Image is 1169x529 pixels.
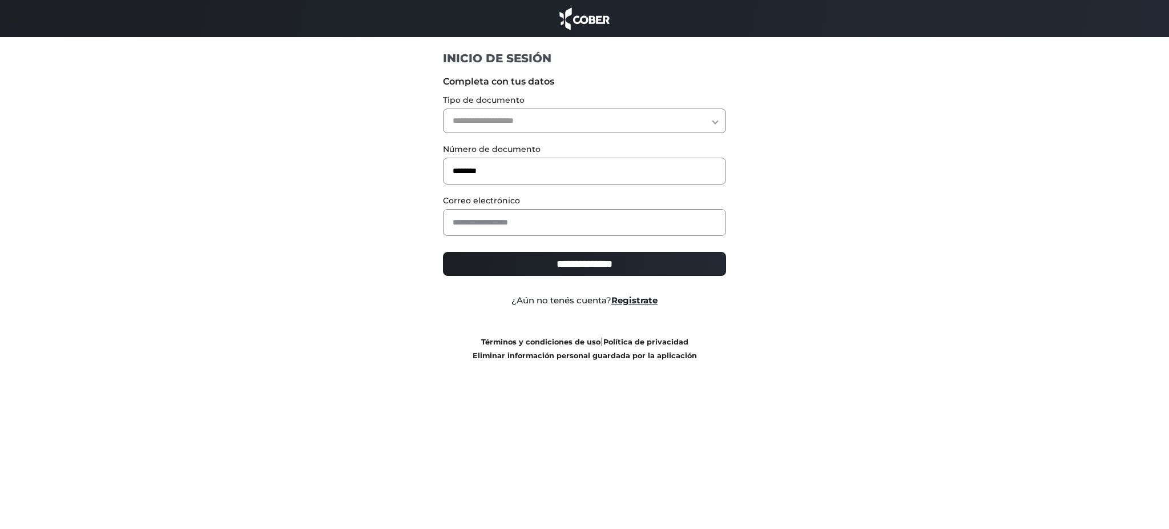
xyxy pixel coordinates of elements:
h1: INICIO DE SESIÓN [443,51,727,66]
label: Completa con tus datos [443,75,727,89]
label: Correo electrónico [443,195,727,207]
a: Términos y condiciones de uso [481,338,600,346]
div: ¿Aún no tenés cuenta? [434,294,735,307]
a: Política de privacidad [603,338,688,346]
a: Eliminar información personal guardada por la aplicación [473,351,697,360]
img: cober_marca.png [557,6,612,31]
div: | [434,335,735,362]
label: Número de documento [443,143,727,155]
label: Tipo de documento [443,94,727,106]
a: Registrate [611,295,658,306]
